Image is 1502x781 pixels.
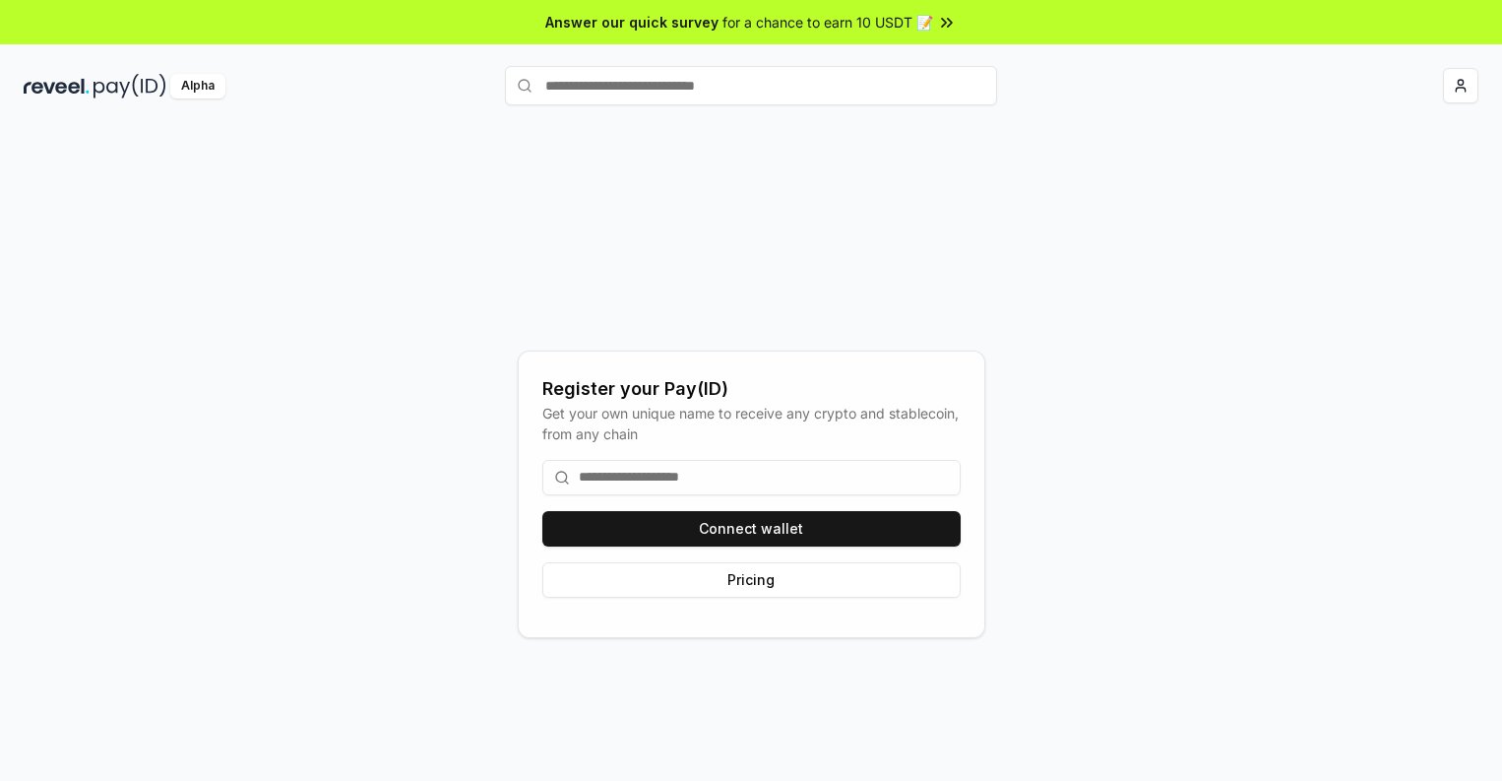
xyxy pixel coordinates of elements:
div: Register your Pay(ID) [542,375,961,403]
span: for a chance to earn 10 USDT 📝 [722,12,933,33]
img: reveel_dark [24,74,90,98]
div: Get your own unique name to receive any crypto and stablecoin, from any chain [542,403,961,444]
div: Alpha [170,74,225,98]
button: Pricing [542,562,961,598]
img: pay_id [94,74,166,98]
button: Connect wallet [542,511,961,547]
span: Answer our quick survey [545,12,719,33]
